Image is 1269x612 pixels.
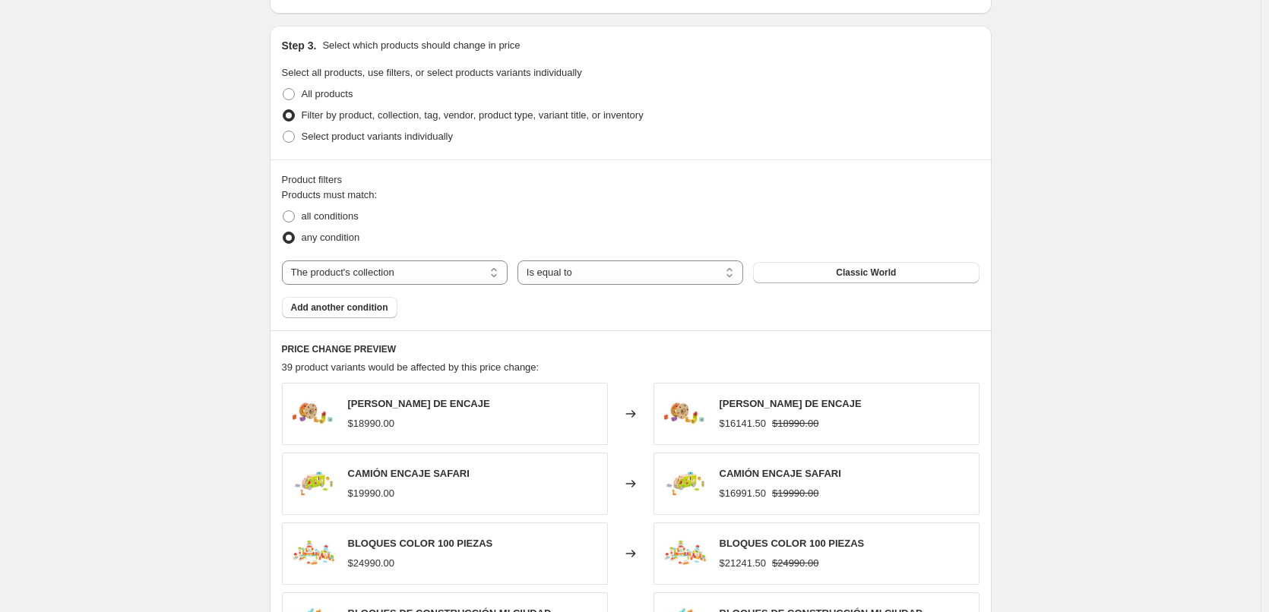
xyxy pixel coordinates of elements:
[302,109,644,121] span: Filter by product, collection, tag, vendor, product type, variant title, or inventory
[836,267,896,279] span: Classic World
[720,486,766,501] div: $16991.50
[662,531,707,576] img: 8309BLOQUESCOLOR100PIEZAS_80x.jpg
[282,38,317,53] h2: Step 3.
[282,189,378,200] span: Products must match:
[348,486,394,501] div: $19990.00
[662,461,707,506] img: 8307CAMIONENCAJESAFARI_80x.jpg
[772,416,818,431] strike: $18990.00
[753,262,979,283] button: Classic World
[720,538,865,549] span: BLOQUES COLOR 100 PIEZAS
[772,486,818,501] strike: $19990.00
[348,398,490,409] span: [PERSON_NAME] DE ENCAJE
[662,391,707,437] img: 8305RUEDADEENCAJE_80x.jpg
[348,468,470,479] span: CAMIÓN ENCAJE SAFARI
[348,416,394,431] div: $18990.00
[282,361,540,373] span: 39 product variants would be affected by this price change:
[282,67,582,78] span: Select all products, use filters, or select products variants individually
[302,88,353,99] span: All products
[348,556,394,571] div: $24990.00
[290,531,336,576] img: 8309BLOQUESCOLOR100PIEZAS_80x.jpg
[302,131,453,142] span: Select product variants individually
[720,556,766,571] div: $21241.50
[720,468,841,479] span: CAMIÓN ENCAJE SAFARI
[322,38,520,53] p: Select which products should change in price
[720,416,766,431] div: $16141.50
[302,210,359,222] span: all conditions
[282,343,979,355] h6: PRICE CHANGE PREVIEW
[772,556,818,571] strike: $24990.00
[290,391,336,437] img: 8305RUEDADEENCAJE_80x.jpg
[720,398,862,409] span: [PERSON_NAME] DE ENCAJE
[348,538,493,549] span: BLOQUES COLOR 100 PIEZAS
[302,232,360,243] span: any condition
[282,297,397,318] button: Add another condition
[282,172,979,188] div: Product filters
[290,461,336,506] img: 8307CAMIONENCAJESAFARI_80x.jpg
[291,301,388,314] span: Add another condition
